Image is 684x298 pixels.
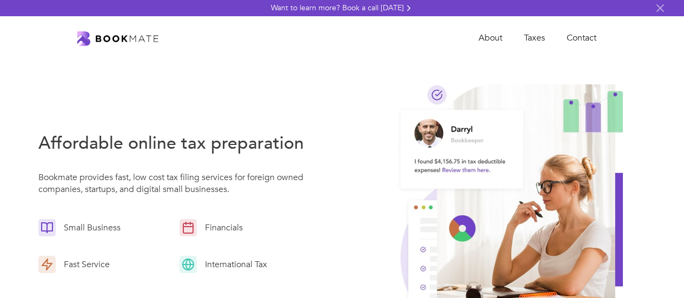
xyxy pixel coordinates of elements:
a: home [77,30,158,47]
div: Financials [197,222,245,234]
div: International Tax [197,259,270,270]
div: Small Business [56,222,123,234]
a: About [468,27,513,49]
a: Contact [556,27,607,49]
h3: Affordable online tax preparation [38,131,312,155]
div: Fast Service [56,259,112,270]
p: Bookmate provides fast, low cost tax filing services for foreign owned companies, startups, and d... [38,171,312,201]
div: Want to learn more? Book a call [DATE] [271,3,404,14]
a: Want to learn more? Book a call [DATE] [271,3,414,14]
a: Taxes [513,27,556,49]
